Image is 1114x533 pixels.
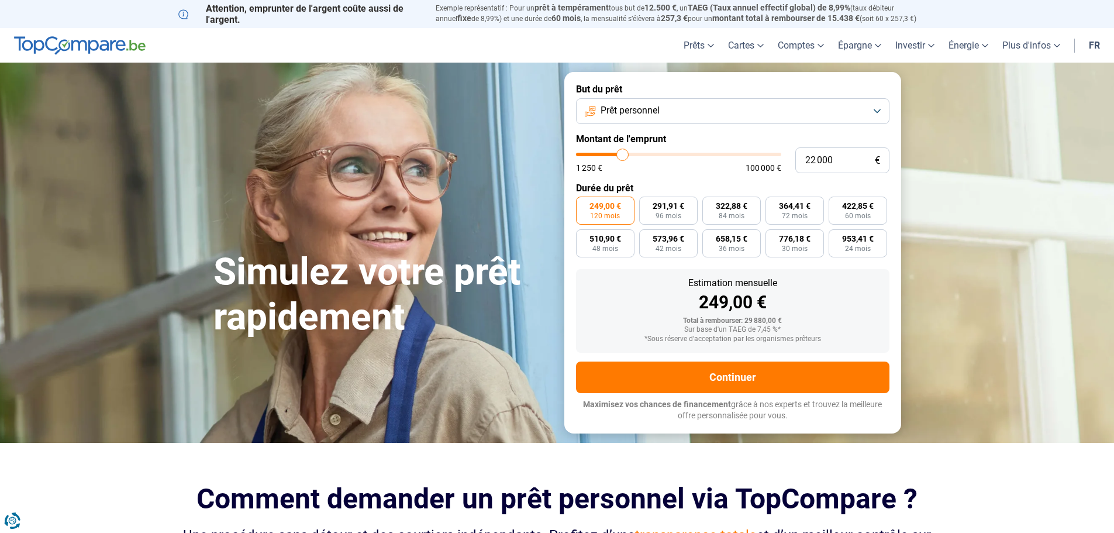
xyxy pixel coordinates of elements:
[995,28,1067,63] a: Plus d'infos
[590,212,620,219] span: 120 mois
[576,399,889,422] p: grâce à nos experts et trouvez la meilleure offre personnalisée pour vous.
[576,84,889,95] label: But du prêt
[779,202,811,210] span: 364,41 €
[576,164,602,172] span: 1 250 €
[1082,28,1107,63] a: fr
[592,245,618,252] span: 48 mois
[576,133,889,145] label: Montant de l'emprunt
[457,13,471,23] span: fixe
[589,235,621,243] span: 510,90 €
[585,326,880,334] div: Sur base d'un TAEG de 7,45 %*
[677,28,721,63] a: Prêts
[656,212,681,219] span: 96 mois
[845,245,871,252] span: 24 mois
[601,104,660,117] span: Prêt personnel
[585,335,880,343] div: *Sous réserve d'acceptation par les organismes prêteurs
[589,202,621,210] span: 249,00 €
[576,362,889,393] button: Continuer
[585,278,880,288] div: Estimation mensuelle
[688,3,850,12] span: TAEG (Taux annuel effectif global) de 8,99%
[551,13,581,23] span: 60 mois
[716,202,747,210] span: 322,88 €
[941,28,995,63] a: Énergie
[178,3,422,25] p: Attention, emprunter de l'argent coûte aussi de l'argent.
[653,235,684,243] span: 573,96 €
[719,212,744,219] span: 84 mois
[831,28,888,63] a: Épargne
[661,13,688,23] span: 257,3 €
[656,245,681,252] span: 42 mois
[14,36,146,55] img: TopCompare
[576,183,889,194] label: Durée du prêt
[842,202,874,210] span: 422,85 €
[782,212,808,219] span: 72 mois
[782,245,808,252] span: 30 mois
[746,164,781,172] span: 100 000 €
[534,3,609,12] span: prêt à tempérament
[845,212,871,219] span: 60 mois
[585,317,880,325] div: Total à rembourser: 29 880,00 €
[585,294,880,311] div: 249,00 €
[178,483,936,515] h2: Comment demander un prêt personnel via TopCompare ?
[583,400,731,409] span: Maximisez vos chances de financement
[721,28,771,63] a: Cartes
[888,28,941,63] a: Investir
[436,3,936,24] p: Exemple représentatif : Pour un tous but de , un (taux débiteur annuel de 8,99%) et une durée de ...
[719,245,744,252] span: 36 mois
[712,13,860,23] span: montant total à rembourser de 15.438 €
[716,235,747,243] span: 658,15 €
[875,156,880,166] span: €
[779,235,811,243] span: 776,18 €
[644,3,677,12] span: 12.500 €
[213,250,550,340] h1: Simulez votre prêt rapidement
[842,235,874,243] span: 953,41 €
[576,98,889,124] button: Prêt personnel
[771,28,831,63] a: Comptes
[653,202,684,210] span: 291,91 €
